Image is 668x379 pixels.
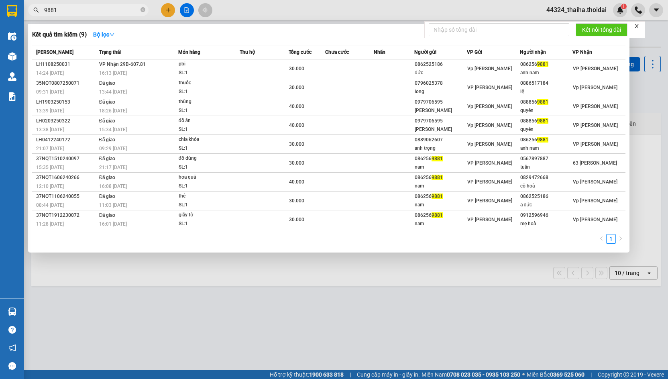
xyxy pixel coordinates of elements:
[415,60,466,69] div: 0862525186
[467,160,512,166] span: VP [PERSON_NAME]
[573,141,618,147] span: VP [PERSON_NAME]
[289,217,304,222] span: 30.000
[467,198,512,204] span: VP [PERSON_NAME]
[289,104,304,109] span: 40.000
[432,212,443,218] span: 9881
[179,98,239,106] div: thùng
[99,127,127,132] span: 15:34 [DATE]
[537,137,548,143] span: 9881
[99,175,116,180] span: Đã giao
[374,49,385,55] span: Nhãn
[432,194,443,199] span: 9881
[573,217,617,222] span: Vp [PERSON_NAME]
[467,217,512,222] span: VP [PERSON_NAME]
[415,163,466,171] div: nam
[467,49,482,55] span: VP Gửi
[8,326,16,334] span: question-circle
[179,79,239,88] div: thuốc
[141,7,145,12] span: close-circle
[99,70,127,76] span: 16:13 [DATE]
[607,234,615,243] a: 1
[520,220,572,228] div: mẹ hoà
[415,155,466,163] div: 086256
[36,202,64,208] span: 08:44 [DATE]
[467,179,512,185] span: VP [PERSON_NAME]
[179,60,239,69] div: pbi
[87,28,121,41] button: Bộ lọcdown
[573,179,617,185] span: Vp [PERSON_NAME]
[99,146,127,151] span: 09:29 [DATE]
[33,7,39,13] span: search
[597,234,606,244] li: Previous Page
[179,192,239,201] div: thẻ
[99,183,127,189] span: 16:08 [DATE]
[415,182,466,190] div: nam
[32,31,87,39] h3: Kết quả tìm kiếm ( 9 )
[99,202,127,208] span: 11:03 [DATE]
[415,144,466,153] div: anh trọng
[576,23,627,36] button: Kết nối tổng đài
[597,234,606,244] button: left
[573,104,618,109] span: VP [PERSON_NAME]
[99,194,116,199] span: Đã giao
[36,127,64,132] span: 13:38 [DATE]
[520,79,572,88] div: 0886517184
[179,88,239,96] div: SL: 1
[289,179,304,185] span: 40.000
[414,49,436,55] span: Người gửi
[599,236,604,241] span: left
[573,122,618,128] span: VP [PERSON_NAME]
[325,49,349,55] span: Chưa cước
[141,6,145,14] span: close-circle
[520,69,572,77] div: anh nam
[573,85,617,90] span: Vp [PERSON_NAME]
[99,89,127,95] span: 13:44 [DATE]
[520,192,572,201] div: 0862525186
[432,156,443,161] span: 9881
[179,125,239,134] div: SL: 1
[44,6,139,14] input: Tìm tên, số ĐT hoặc mã đơn
[582,25,621,34] span: Kết nối tổng đài
[537,118,548,124] span: 9881
[520,98,572,106] div: 088856
[36,98,97,106] div: LH1903250153
[429,23,569,36] input: Nhập số tổng đài
[36,211,97,220] div: 37NQT1912230072
[8,362,16,370] span: message
[467,85,512,90] span: VP [PERSON_NAME]
[415,173,466,182] div: 086256
[520,125,572,134] div: quyên
[99,80,116,86] span: Đã giao
[240,49,255,55] span: Thu hộ
[179,154,239,163] div: đồ dùng
[415,69,466,77] div: đức
[616,234,625,244] button: right
[179,106,239,115] div: SL: 1
[415,117,466,125] div: 0979706595
[99,156,116,161] span: Đã giao
[99,108,127,114] span: 18:26 [DATE]
[36,79,97,88] div: 35NQT0807250071
[36,89,64,95] span: 09:31 [DATE]
[36,221,64,227] span: 11:28 [DATE]
[415,211,466,220] div: 086256
[36,146,64,151] span: 21:07 [DATE]
[573,66,618,71] span: VP [PERSON_NAME]
[8,344,16,352] span: notification
[99,118,116,124] span: Đã giao
[179,135,239,144] div: chìa khóa
[573,160,617,166] span: 63 [PERSON_NAME]
[289,198,304,204] span: 30.000
[178,49,200,55] span: Món hàng
[36,192,97,201] div: 37NQT1106240055
[99,49,121,55] span: Trạng thái
[467,141,512,147] span: Vp [PERSON_NAME]
[572,49,592,55] span: VP Nhận
[573,198,617,204] span: Vp [PERSON_NAME]
[520,106,572,115] div: quyên
[179,220,239,228] div: SL: 1
[36,173,97,182] div: 37NQT1606240266
[179,116,239,125] div: đồ ăn
[467,66,512,71] span: Vp [PERSON_NAME]
[99,137,116,143] span: Đã giao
